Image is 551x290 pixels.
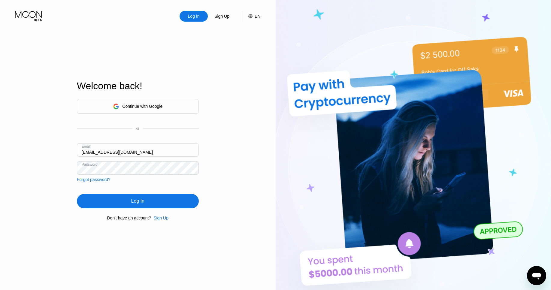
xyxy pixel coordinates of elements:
[122,104,162,109] div: Continue with Google
[77,80,199,92] div: Welcome back!
[151,216,168,220] div: Sign Up
[77,177,111,182] div: Forgot password?
[527,266,546,285] iframe: Button to launch messaging window
[107,216,151,220] div: Don't have an account?
[255,14,260,19] div: EN
[77,99,199,114] div: Continue with Google
[77,194,199,208] div: Log In
[153,216,168,220] div: Sign Up
[208,11,236,22] div: Sign Up
[82,162,98,167] div: Password
[242,11,260,22] div: EN
[187,13,200,19] div: Log In
[180,11,208,22] div: Log In
[82,144,91,149] div: Email
[131,198,144,204] div: Log In
[136,126,139,131] div: or
[214,13,230,19] div: Sign Up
